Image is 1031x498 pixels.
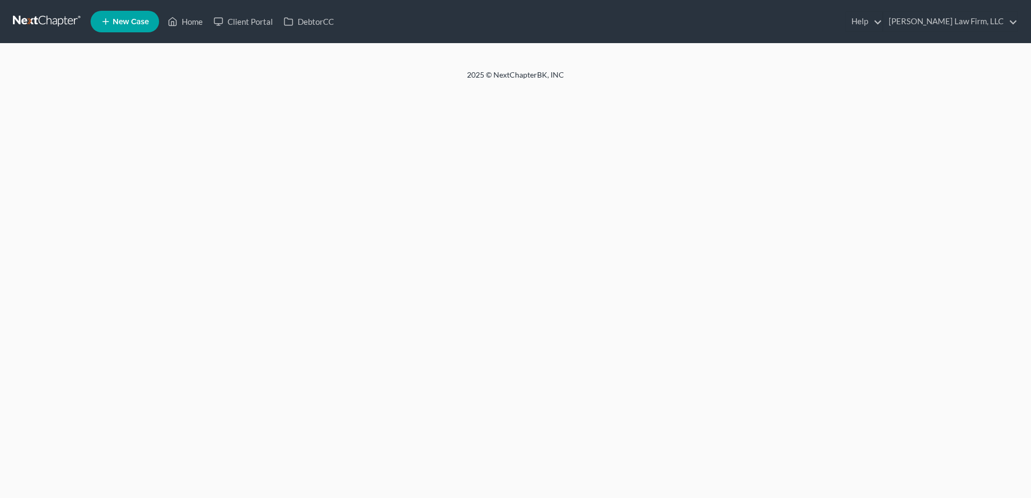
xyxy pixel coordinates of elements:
[91,11,159,32] new-legal-case-button: New Case
[883,12,1018,31] a: [PERSON_NAME] Law Firm, LLC
[278,12,339,31] a: DebtorCC
[208,70,823,89] div: 2025 © NextChapterBK, INC
[208,12,278,31] a: Client Portal
[846,12,882,31] a: Help
[162,12,208,31] a: Home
